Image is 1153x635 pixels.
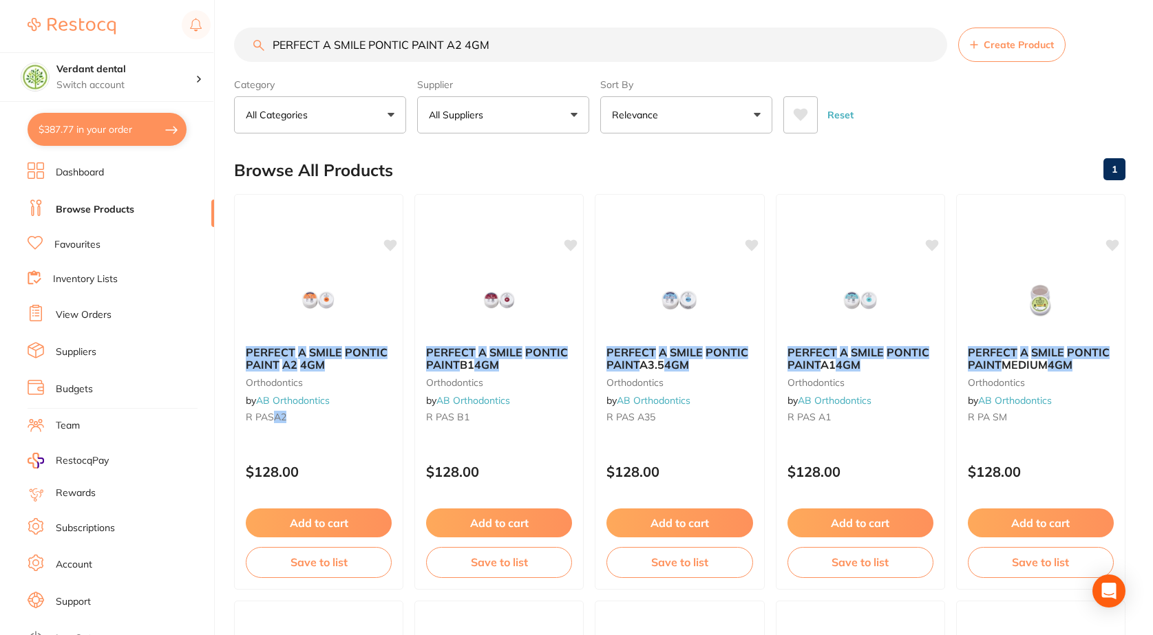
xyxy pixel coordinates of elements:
[426,547,572,577] button: Save to list
[56,419,80,433] a: Team
[246,547,392,577] button: Save to list
[426,394,510,407] span: by
[612,108,664,122] p: Relevance
[56,558,92,572] a: Account
[787,508,933,537] button: Add to cart
[670,345,703,359] em: SMILE
[968,346,1114,372] b: PERFECT A SMILE PONTIC PAINT MEDIUM 4GM
[606,358,639,372] em: PAINT
[836,358,860,372] em: 4GM
[56,203,134,217] a: Browse Products
[787,547,933,577] button: Save to list
[823,96,858,133] button: Reset
[968,464,1114,480] p: $128.00
[56,308,112,322] a: View Orders
[53,272,118,286] a: Inventory Lists
[606,394,690,407] span: by
[1020,345,1028,359] em: A
[606,345,656,359] em: PERFECT
[56,454,109,468] span: RestocqPay
[454,266,544,335] img: PERFECT A SMILE PONTIC PAINT B1 4GM
[887,345,929,359] em: PONTIC
[460,358,474,372] span: B1
[234,96,406,133] button: All Categories
[28,453,44,469] img: RestocqPay
[426,358,460,372] em: PAINT
[968,547,1114,577] button: Save to list
[787,394,871,407] span: by
[606,346,752,372] b: PERFECT A SMILE PONTIC PAINT A3.5 4GM
[606,377,752,388] small: orthodontics
[426,345,476,359] em: PERFECT
[600,78,772,91] label: Sort By
[968,411,1007,423] span: R PA SM
[282,358,297,372] em: A2
[816,266,905,335] img: PERFECT A SMILE PONTIC PAINT A1 4GM
[1048,358,1072,372] em: 4GM
[639,358,664,372] span: A3.5
[56,521,115,535] a: Subscriptions
[840,345,848,359] em: A
[28,10,116,42] a: Restocq Logo
[958,28,1066,62] button: Create Product
[234,78,406,91] label: Category
[1103,155,1125,183] a: 1
[1031,345,1064,359] em: SMILE
[787,346,933,372] b: PERFECT A SMILE PONTIC PAINT A1 4GM
[56,383,93,396] a: Budgets
[664,358,689,372] em: 4GM
[300,358,325,372] em: 4GM
[246,508,392,537] button: Add to cart
[234,161,393,180] h2: Browse All Products
[787,358,821,372] em: PAINT
[968,358,1002,372] em: PAINT
[246,411,274,423] span: R PAS
[606,411,655,423] span: R PAS A35
[28,113,187,146] button: $387.77 in your order
[56,595,91,609] a: Support
[56,166,104,180] a: Dashboard
[426,411,469,423] span: R PAS B1
[635,266,724,335] img: PERFECT A SMILE PONTIC PAINT A3.5 4GM
[246,464,392,480] p: $128.00
[478,345,487,359] em: A
[489,345,522,359] em: SMILE
[436,394,510,407] a: AB Orthodontics
[309,345,342,359] em: SMILE
[28,18,116,34] img: Restocq Logo
[968,377,1114,388] small: orthodontics
[1067,345,1110,359] em: PONTIC
[606,464,752,480] p: $128.00
[246,394,330,407] span: by
[426,508,572,537] button: Add to cart
[426,346,572,372] b: PERFECT A SMILE PONTIC PAINT B1 4GM
[600,96,772,133] button: Relevance
[984,39,1054,50] span: Create Product
[234,28,947,62] input: Search Products
[617,394,690,407] a: AB Orthodontics
[1002,358,1048,372] span: MEDIUM
[246,358,279,372] em: PAINT
[606,508,752,537] button: Add to cart
[56,486,96,500] a: Rewards
[246,108,313,122] p: All Categories
[298,345,306,359] em: A
[56,63,195,76] h4: Verdant dental
[426,464,572,480] p: $128.00
[417,96,589,133] button: All Suppliers
[345,345,388,359] em: PONTIC
[606,547,752,577] button: Save to list
[659,345,667,359] em: A
[429,108,489,122] p: All Suppliers
[978,394,1052,407] a: AB Orthodontics
[246,346,392,372] b: PERFECT A SMILE PONTIC PAINT A2 4GM
[968,394,1052,407] span: by
[787,464,933,480] p: $128.00
[1092,574,1125,607] div: Open Intercom Messenger
[996,266,1086,335] img: PERFECT A SMILE PONTIC PAINT MEDIUM 4GM
[54,238,101,252] a: Favourites
[787,411,831,423] span: R PAS A1
[821,358,836,372] span: A1
[274,411,286,423] em: A2
[525,345,568,359] em: PONTIC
